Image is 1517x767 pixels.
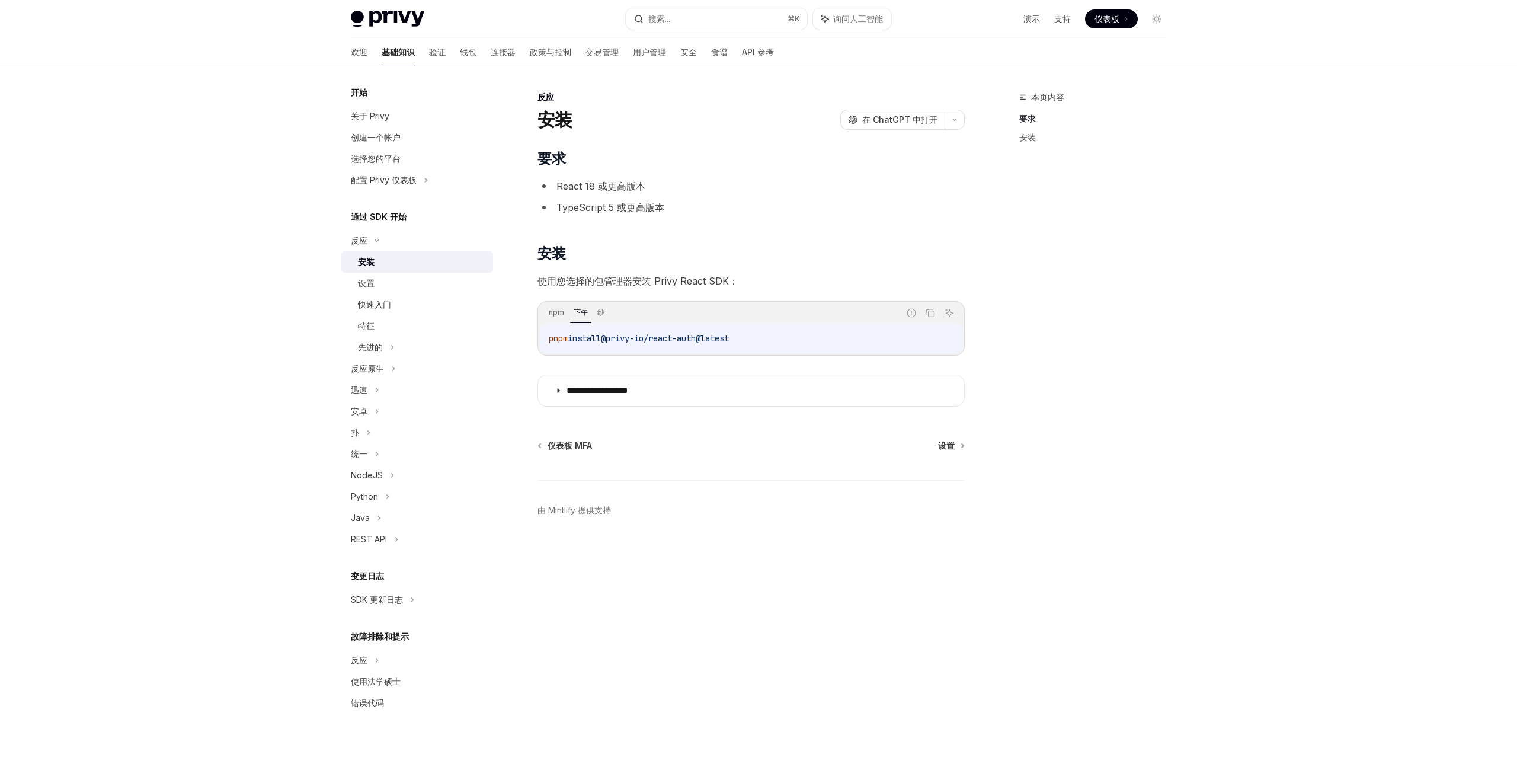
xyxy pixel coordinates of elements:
[351,449,367,459] font: 统一
[351,406,367,416] font: 安卓
[601,333,729,344] span: @privy-io/react-auth@latest
[341,692,493,714] a: 错误代码
[351,87,367,97] font: 开始
[358,257,375,267] font: 安装
[574,308,588,317] font: 下午
[491,38,516,66] a: 连接器
[351,363,384,373] font: 反应原生
[537,92,554,102] font: 反应
[351,513,370,523] font: Java
[585,47,619,57] font: 交易管理
[358,321,375,331] font: 特征
[351,11,424,27] img: 灯光标志
[341,671,493,692] a: 使用法学硕士
[833,14,883,24] font: 询问人工智能
[358,299,391,309] font: 快速入门
[795,14,800,23] font: K
[351,47,367,57] font: 欢迎
[1147,9,1166,28] button: 切换暗模式
[556,180,645,192] font: React 18 或更高版本
[382,38,415,66] a: 基础知识
[840,110,945,130] button: 在 ChatGPT 中打开
[548,440,592,450] font: 仪表板 MFA
[351,154,401,164] font: 选择您的平台
[549,308,564,317] font: npm
[1054,13,1071,25] a: 支持
[358,342,383,352] font: 先进的
[742,38,774,66] a: API 参考
[351,427,359,437] font: 扑
[680,38,697,66] a: 安全
[633,47,666,57] font: 用户管理
[530,38,571,66] a: 政策与控制
[491,47,516,57] font: 连接器
[341,148,493,170] a: 选择您的平台
[1085,9,1138,28] a: 仪表板
[351,385,367,395] font: 迅速
[341,273,493,294] a: 设置
[626,8,807,30] button: 搜索...⌘K
[648,14,670,24] font: 搜索...
[1019,132,1036,142] font: 安装
[1054,14,1071,24] font: 支持
[537,150,565,167] font: 要求
[351,534,387,544] font: REST API
[341,106,493,127] a: 关于 Privy
[351,655,367,665] font: 反应
[1031,92,1064,102] font: 本页内容
[556,202,664,213] font: TypeScript 5 或更高版本
[351,38,367,66] a: 欢迎
[938,440,964,452] a: 设置
[351,698,384,708] font: 错误代码
[1019,109,1176,128] a: 要求
[904,305,919,321] button: 报告错误代码
[530,47,571,57] font: 政策与控制
[341,315,493,337] a: 特征
[1023,13,1040,25] a: 演示
[923,305,938,321] button: 复制代码块中的内容
[539,440,592,452] a: 仪表板 MFA
[862,114,937,124] font: 在 ChatGPT 中打开
[429,47,446,57] font: 验证
[351,111,389,121] font: 关于 Privy
[568,333,601,344] span: install
[429,38,446,66] a: 验证
[942,305,957,321] button: 询问人工智能
[537,504,611,516] a: 由 Mintlify 提供支持
[537,245,565,262] font: 安装
[341,127,493,148] a: 创建一个帐户
[711,47,728,57] font: 食谱
[351,676,401,686] font: 使用法学硕士
[351,631,409,641] font: 故障排除和提示
[351,470,383,480] font: NodeJS
[1023,14,1040,24] font: 演示
[549,333,568,344] span: pnpm
[351,595,403,605] font: SDK 更新日志
[537,505,611,515] font: 由 Mintlify 提供支持
[788,14,795,23] font: ⌘
[382,47,415,57] font: 基础知识
[585,38,619,66] a: 交易管理
[742,47,774,57] font: API 参考
[633,38,666,66] a: 用户管理
[341,294,493,315] a: 快速入门
[711,38,728,66] a: 食谱
[351,491,378,501] font: Python
[1094,14,1119,24] font: 仪表板
[1019,113,1036,123] font: 要求
[341,251,493,273] a: 安装
[1019,128,1176,147] a: 安装
[938,440,955,450] font: 设置
[460,38,476,66] a: 钱包
[537,275,738,287] font: 使用您选择的包管理器安装 Privy React SDK：
[351,235,367,245] font: 反应
[680,47,697,57] font: 安全
[358,278,375,288] font: 设置
[351,212,407,222] font: 通过 SDK 开始
[351,132,401,142] font: 创建一个帐户
[597,308,604,317] font: 纱
[813,8,891,30] button: 询问人工智能
[351,175,417,185] font: 配置 Privy 仪表板
[460,47,476,57] font: 钱包
[537,109,572,130] font: 安装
